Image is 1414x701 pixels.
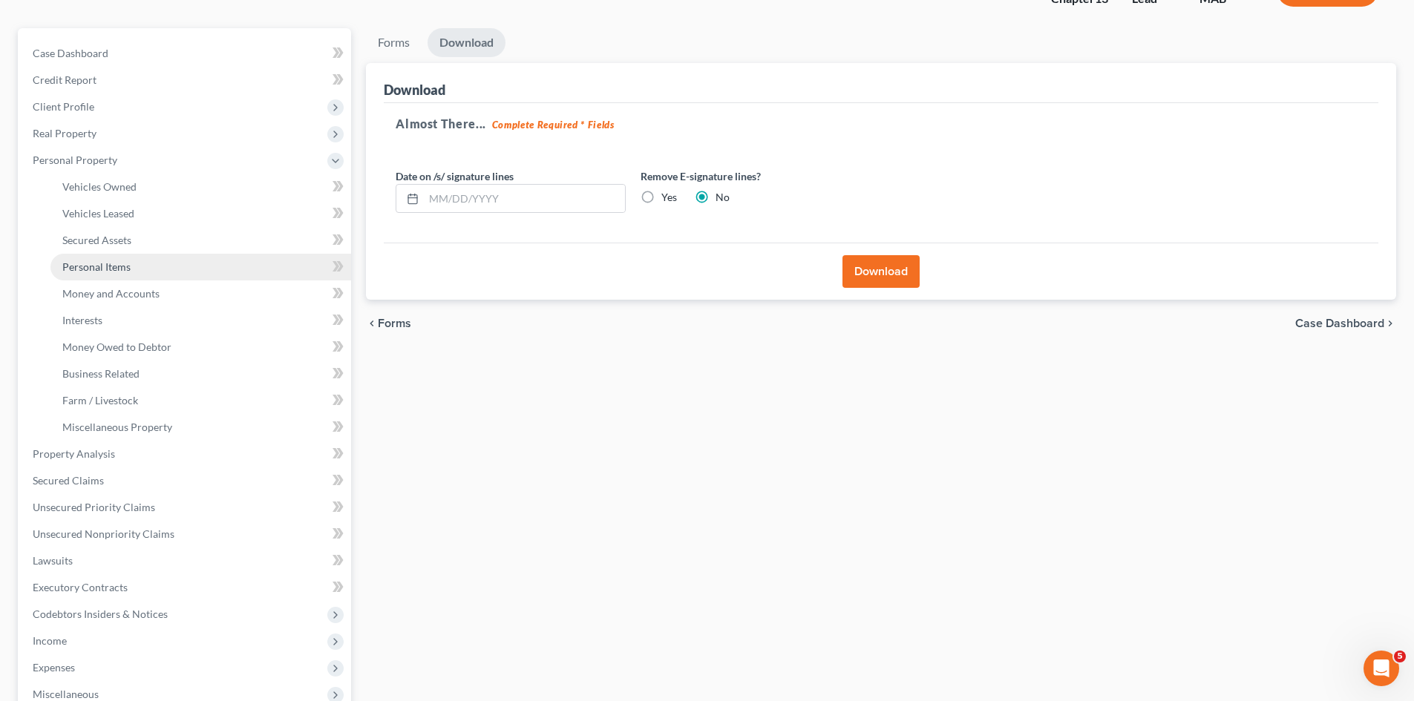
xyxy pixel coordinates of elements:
a: Download [428,28,505,57]
span: Expenses [33,661,75,674]
iframe: Intercom live chat [1364,651,1399,686]
span: Interests [62,314,102,326]
a: Unsecured Nonpriority Claims [21,521,351,547]
a: Interests [50,307,351,334]
span: Vehicles Leased [62,207,134,220]
span: Case Dashboard [33,47,108,59]
span: Miscellaneous Property [62,421,172,433]
label: Date on /s/ signature lines [396,168,514,184]
a: Business Related [50,361,351,387]
span: Unsecured Nonpriority Claims [33,527,174,540]
span: Vehicles Owned [62,180,137,193]
span: Income [33,634,67,647]
a: Unsecured Priority Claims [21,494,351,521]
a: Case Dashboard chevron_right [1295,317,1396,329]
label: No [716,190,730,205]
span: Secured Claims [33,474,104,487]
span: Real Property [33,127,96,139]
span: Personal Items [62,260,131,273]
span: Miscellaneous [33,688,99,700]
span: Property Analysis [33,447,115,460]
span: Forms [378,317,411,329]
div: Download [384,81,445,99]
a: Personal Items [50,254,351,280]
i: chevron_right [1384,317,1396,329]
span: Money and Accounts [62,287,160,300]
span: Executory Contracts [33,581,128,593]
i: chevron_left [366,317,378,329]
a: Property Analysis [21,441,351,467]
button: chevron_left Forms [366,317,431,329]
input: MM/DD/YYYY [424,185,625,213]
button: Download [842,255,920,288]
a: Farm / Livestock [50,387,351,414]
a: Secured Assets [50,227,351,254]
span: Unsecured Priority Claims [33,501,155,513]
label: Yes [661,190,677,205]
a: Case Dashboard [21,40,351,67]
span: Lawsuits [33,554,73,567]
a: Money and Accounts [50,280,351,307]
a: Lawsuits [21,547,351,574]
a: Forms [366,28,422,57]
label: Remove E-signature lines? [641,168,871,184]
span: Credit Report [33,73,96,86]
span: Farm / Livestock [62,394,138,407]
a: Miscellaneous Property [50,414,351,441]
a: Secured Claims [21,467,351,494]
span: Business Related [62,367,140,380]
span: Personal Property [33,154,117,166]
a: Money Owed to Debtor [50,334,351,361]
span: 5 [1394,651,1406,662]
span: Codebtors Insiders & Notices [33,608,168,620]
span: Client Profile [33,100,94,113]
span: Case Dashboard [1295,317,1384,329]
a: Vehicles Owned [50,174,351,200]
a: Credit Report [21,67,351,93]
a: Executory Contracts [21,574,351,601]
span: Money Owed to Debtor [62,340,171,353]
strong: Complete Required * Fields [492,119,615,131]
h5: Almost There... [396,115,1366,133]
a: Vehicles Leased [50,200,351,227]
span: Secured Assets [62,234,131,246]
